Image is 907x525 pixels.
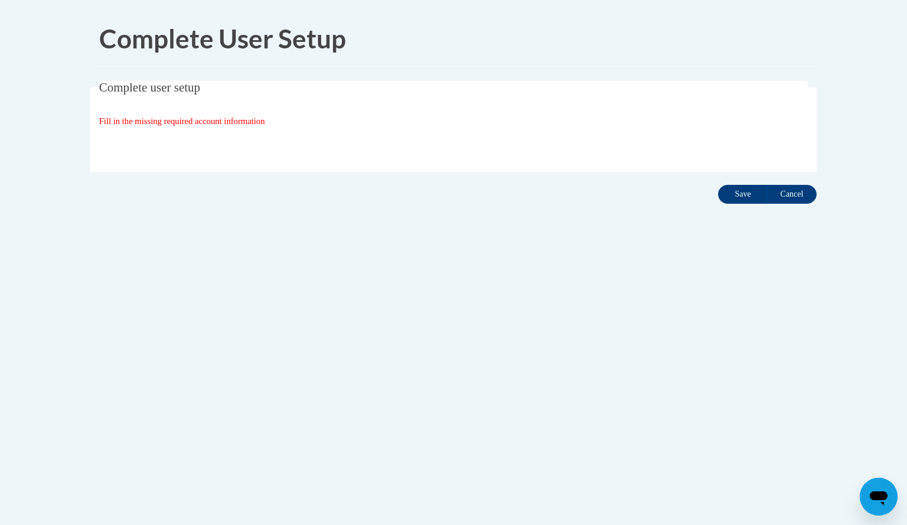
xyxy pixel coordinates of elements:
[99,116,265,126] span: Fill in the missing required account information
[860,478,898,516] iframe: Button to launch messaging window
[99,80,200,94] span: Complete user setup
[767,185,817,204] input: Cancel
[99,23,346,54] span: Complete User Setup
[718,185,768,204] input: Save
